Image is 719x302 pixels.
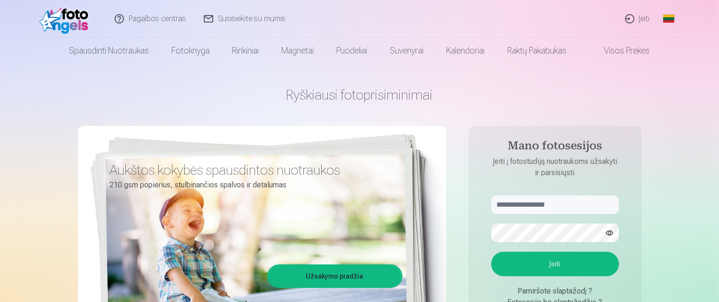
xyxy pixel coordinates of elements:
a: Raktų pakabukas [496,38,578,64]
a: Suvenyrai [379,38,435,64]
p: Įeiti į fotostudiją nuotraukoms užsakyti ir parsisiųsti [482,156,628,178]
a: Užsakymo pradžia [269,266,401,287]
div: Pamiršote slaptažodį ? [491,286,619,297]
img: /fa2 [39,4,93,34]
a: Spausdinti nuotraukas [58,38,161,64]
a: Visos prekės [578,38,661,64]
a: Fotoknyga [161,38,221,64]
a: Puodeliai [325,38,379,64]
h3: Aukštos kokybės spausdintos nuotraukos [110,162,395,178]
button: Įeiti [491,252,619,276]
a: Kalendoriai [435,38,496,64]
a: Magnetai [271,38,325,64]
h1: Ryškiausi fotoprisiminimai [78,86,642,103]
p: 210 gsm popierius, stulbinančios spalvos ir detalumas [110,178,395,192]
a: Rinkiniai [221,38,271,64]
h4: Mano fotosesijos [482,139,628,156]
